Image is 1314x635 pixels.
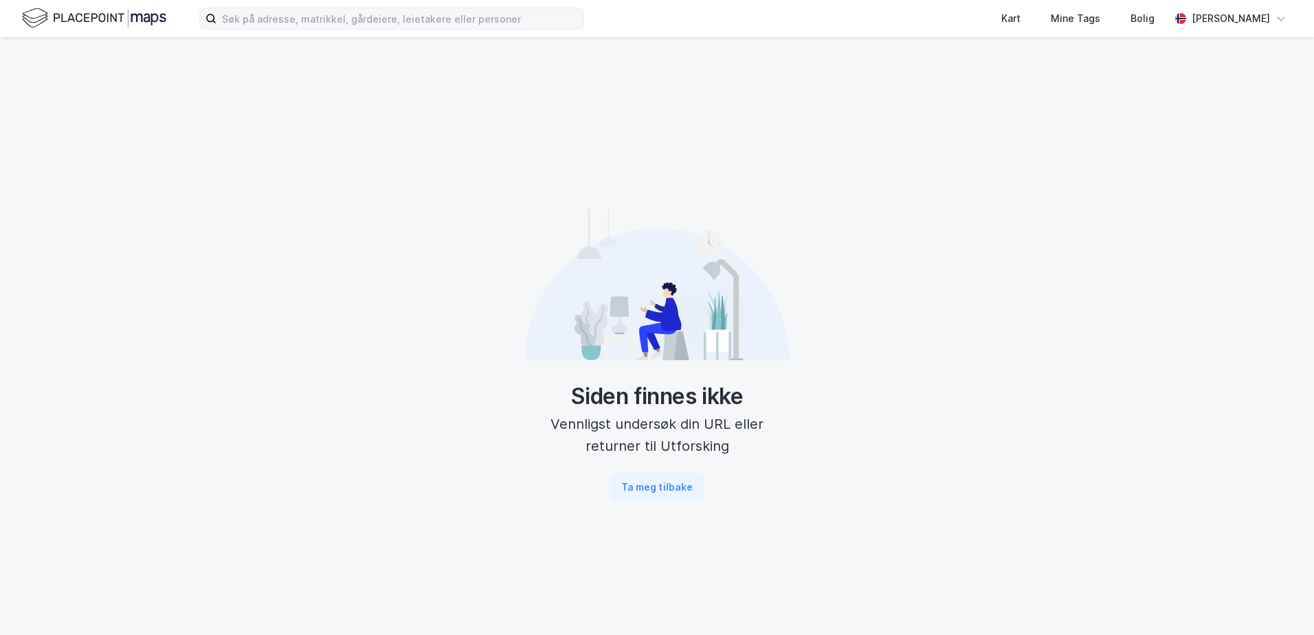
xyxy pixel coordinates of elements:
img: logo.f888ab2527a4732fd821a326f86c7f29.svg [22,6,166,30]
div: Kart [1001,10,1021,27]
div: Vennligst undersøk din URL eller returner til Utforsking [525,413,789,457]
div: Kontrollprogram for chat [1245,569,1314,635]
input: Søk på adresse, matrikkel, gårdeiere, leietakere eller personer [216,8,583,29]
button: Ta meg tilbake [610,474,704,501]
div: [PERSON_NAME] [1192,10,1270,27]
iframe: Chat Widget [1245,569,1314,635]
div: Siden finnes ikke [525,383,789,410]
div: Bolig [1131,10,1155,27]
div: Mine Tags [1051,10,1100,27]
